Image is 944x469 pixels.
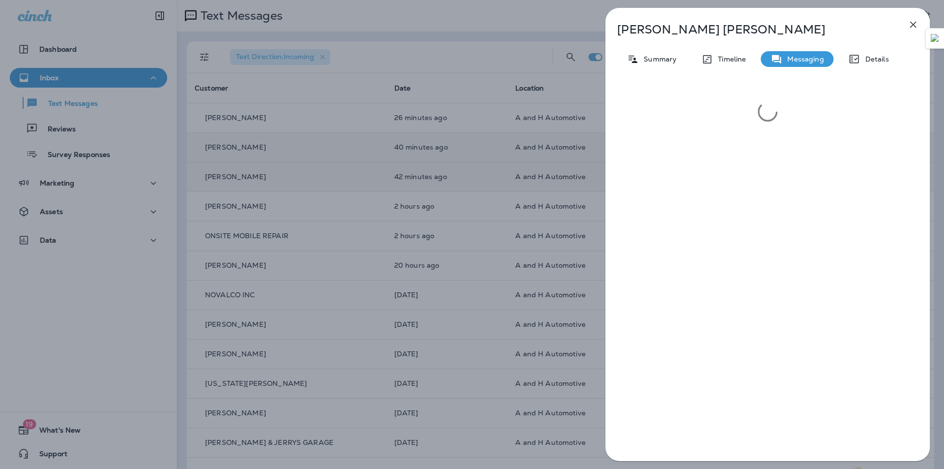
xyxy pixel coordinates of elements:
img: Detect Auto [931,34,940,43]
p: Timeline [713,55,746,63]
p: Details [860,55,889,63]
p: Messaging [782,55,824,63]
p: [PERSON_NAME] [PERSON_NAME] [617,23,885,36]
p: Summary [639,55,677,63]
